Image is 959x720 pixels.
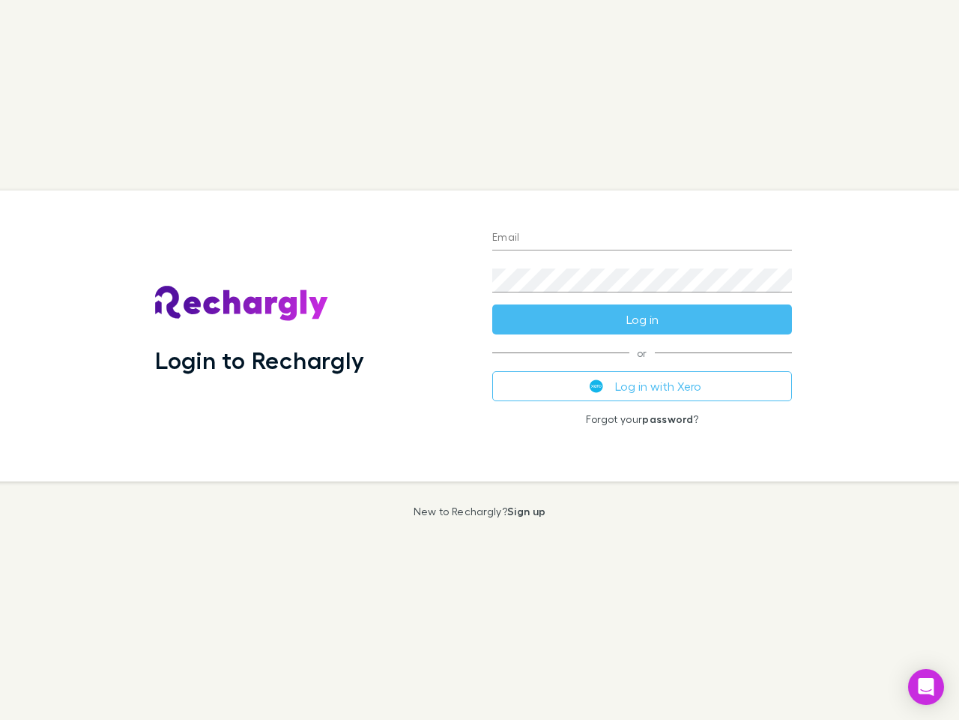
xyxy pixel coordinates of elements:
p: Forgot your ? [492,413,792,425]
span: or [492,352,792,353]
a: password [642,412,693,425]
a: Sign up [507,505,545,517]
button: Log in with Xero [492,371,792,401]
p: New to Rechargly? [414,505,546,517]
h1: Login to Rechargly [155,346,364,374]
div: Open Intercom Messenger [908,669,944,705]
button: Log in [492,304,792,334]
img: Rechargly's Logo [155,286,329,322]
img: Xero's logo [590,379,603,393]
